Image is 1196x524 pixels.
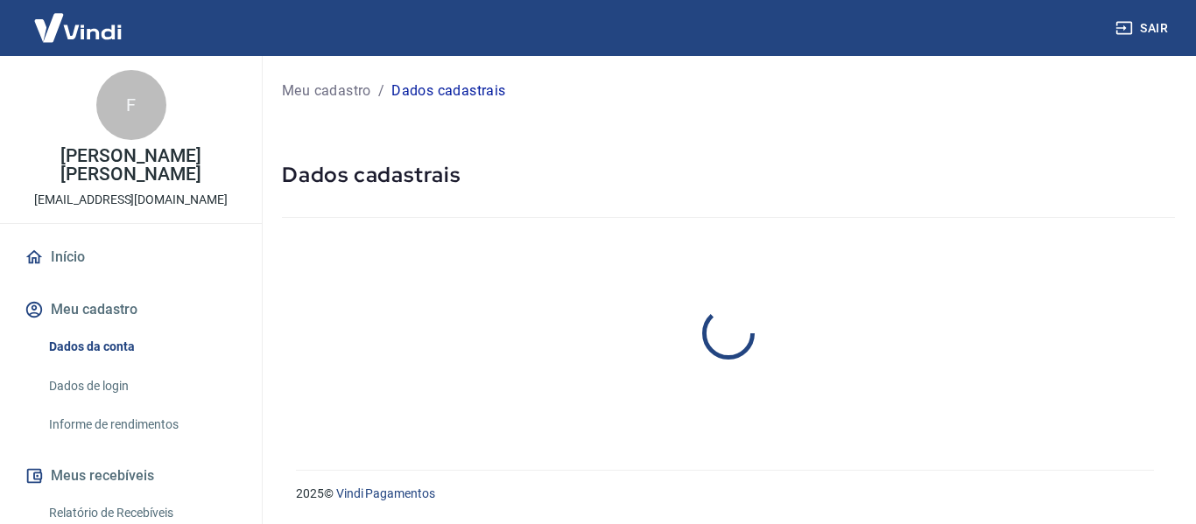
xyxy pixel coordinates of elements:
p: [EMAIL_ADDRESS][DOMAIN_NAME] [34,191,228,209]
a: Dados da conta [42,329,241,365]
p: Dados cadastrais [391,80,505,101]
img: Vindi [21,1,135,54]
p: / [378,80,384,101]
p: 2025 © [296,485,1154,503]
div: F [96,70,166,140]
button: Meus recebíveis [21,457,241,495]
h5: Dados cadastrais [282,161,1175,189]
a: Meu cadastro [282,80,371,101]
button: Sair [1112,12,1175,45]
a: Dados de login [42,368,241,404]
a: Informe de rendimentos [42,407,241,443]
a: Início [21,238,241,276]
p: [PERSON_NAME] [PERSON_NAME] [14,147,248,184]
button: Meu cadastro [21,290,241,329]
a: Vindi Pagamentos [336,486,435,500]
